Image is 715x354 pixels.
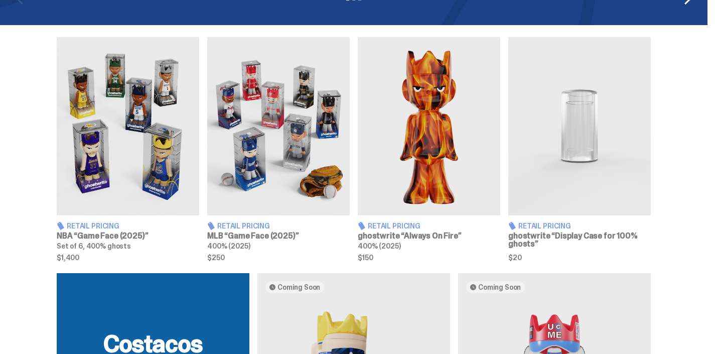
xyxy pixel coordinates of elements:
[508,37,651,261] a: Display Case for 100% ghosts Retail Pricing
[207,254,350,261] span: $250
[508,254,651,261] span: $20
[207,37,350,215] img: Game Face (2025)
[207,37,350,261] a: Game Face (2025) Retail Pricing
[358,232,500,240] h3: ghostwrite “Always On Fire”
[57,37,199,215] img: Game Face (2025)
[368,222,420,229] span: Retail Pricing
[217,222,270,229] span: Retail Pricing
[478,283,521,291] span: Coming Soon
[518,222,571,229] span: Retail Pricing
[57,242,131,251] span: Set of 6, 400% ghosts
[67,222,119,229] span: Retail Pricing
[207,232,350,240] h3: MLB “Game Face (2025)”
[508,232,651,248] h3: ghostwrite “Display Case for 100% ghosts”
[57,232,199,240] h3: NBA “Game Face (2025)”
[358,37,500,215] img: Always On Fire
[358,254,500,261] span: $150
[277,283,320,291] span: Coming Soon
[358,37,500,261] a: Always On Fire Retail Pricing
[57,37,199,261] a: Game Face (2025) Retail Pricing
[508,37,651,215] img: Display Case for 100% ghosts
[57,254,199,261] span: $1,400
[358,242,400,251] span: 400% (2025)
[207,242,250,251] span: 400% (2025)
